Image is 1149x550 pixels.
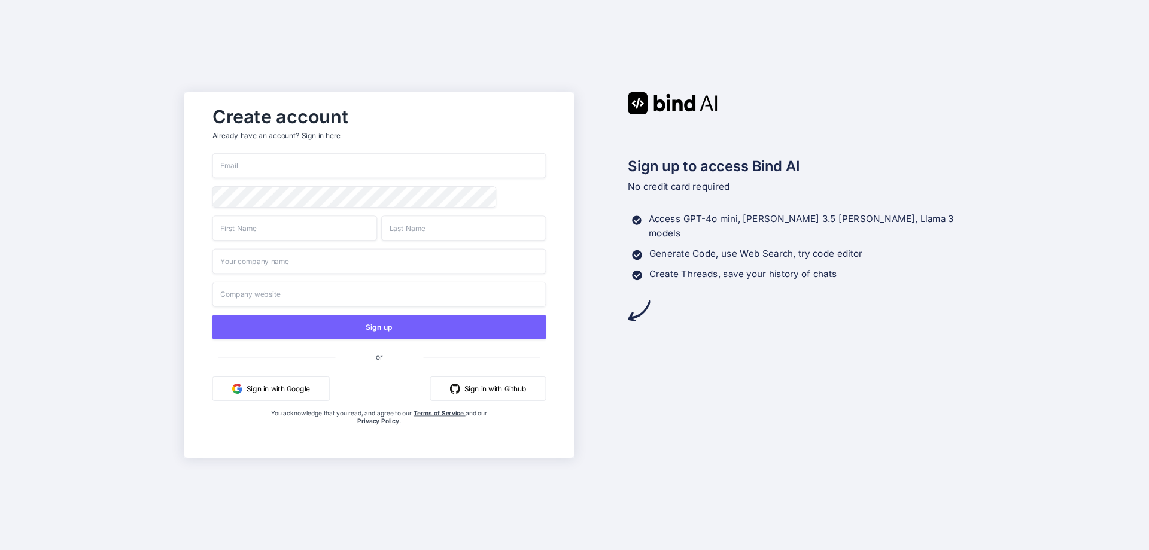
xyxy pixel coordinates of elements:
button: Sign in with Github [430,376,546,401]
input: Last Name [381,215,546,241]
div: You acknowledge that you read, and agree to our and our [268,409,491,449]
img: arrow [628,300,650,322]
h2: Create account [212,108,546,124]
input: Email [212,153,546,178]
input: Your company name [212,249,546,274]
p: Access GPT-4o mini, [PERSON_NAME] 3.5 [PERSON_NAME], Llama 3 models [649,212,965,241]
p: Already have an account? [212,131,546,141]
img: github [450,384,460,394]
div: Sign in here [302,131,341,141]
input: Company website [212,282,546,307]
h2: Sign up to access Bind AI [628,155,965,177]
button: Sign up [212,315,546,339]
a: Terms of Service [414,409,466,417]
input: First Name [212,215,377,241]
button: Sign in with Google [212,376,330,401]
p: No credit card required [628,180,965,194]
p: Generate Code, use Web Search, try code editor [649,247,862,261]
img: google [232,384,242,394]
a: Privacy Policy. [357,417,401,425]
span: or [335,344,423,369]
img: Bind AI logo [628,92,718,114]
p: Create Threads, save your history of chats [649,267,837,281]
